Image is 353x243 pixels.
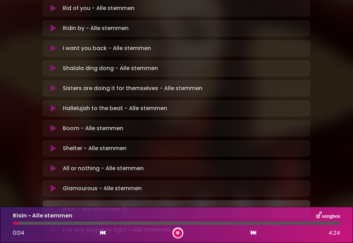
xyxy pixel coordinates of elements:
[63,64,158,72] p: Shalala ding dong - Alle stemmen
[13,229,24,237] span: 0:04
[120,204,129,214] img: waveform4.gif
[329,229,340,237] span: 4:24
[63,184,142,193] p: Glamourous - Alle stemmen
[63,84,202,93] p: Sisters are doing it for themselves - Alle stemmen
[13,212,72,220] p: Risin - Alle stemmen
[63,44,151,52] p: I want you back - Alle stemmen
[63,124,123,133] p: Boom - Alle stemmen
[63,24,129,32] p: Ridin by - Alle stemmen
[63,104,167,113] p: Hallelujah to the beat - Alle stemmen
[63,164,144,173] p: All or nothing - Alle stemmen
[63,4,134,12] p: Rid of you - Alle stemmen
[63,144,127,153] p: Shelter - Alle stemmen
[316,211,340,220] img: songbox-logo-white.png
[63,204,129,214] p: Risin - Alle stemmen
